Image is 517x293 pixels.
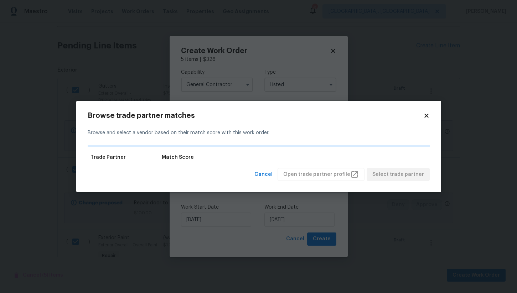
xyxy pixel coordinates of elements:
button: Cancel [252,168,275,181]
h2: Browse trade partner matches [88,112,423,119]
span: Cancel [254,170,273,179]
span: Match Score [162,154,194,161]
div: Browse and select a vendor based on their match score with this work order. [88,121,430,145]
span: Trade Partner [91,154,126,161]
